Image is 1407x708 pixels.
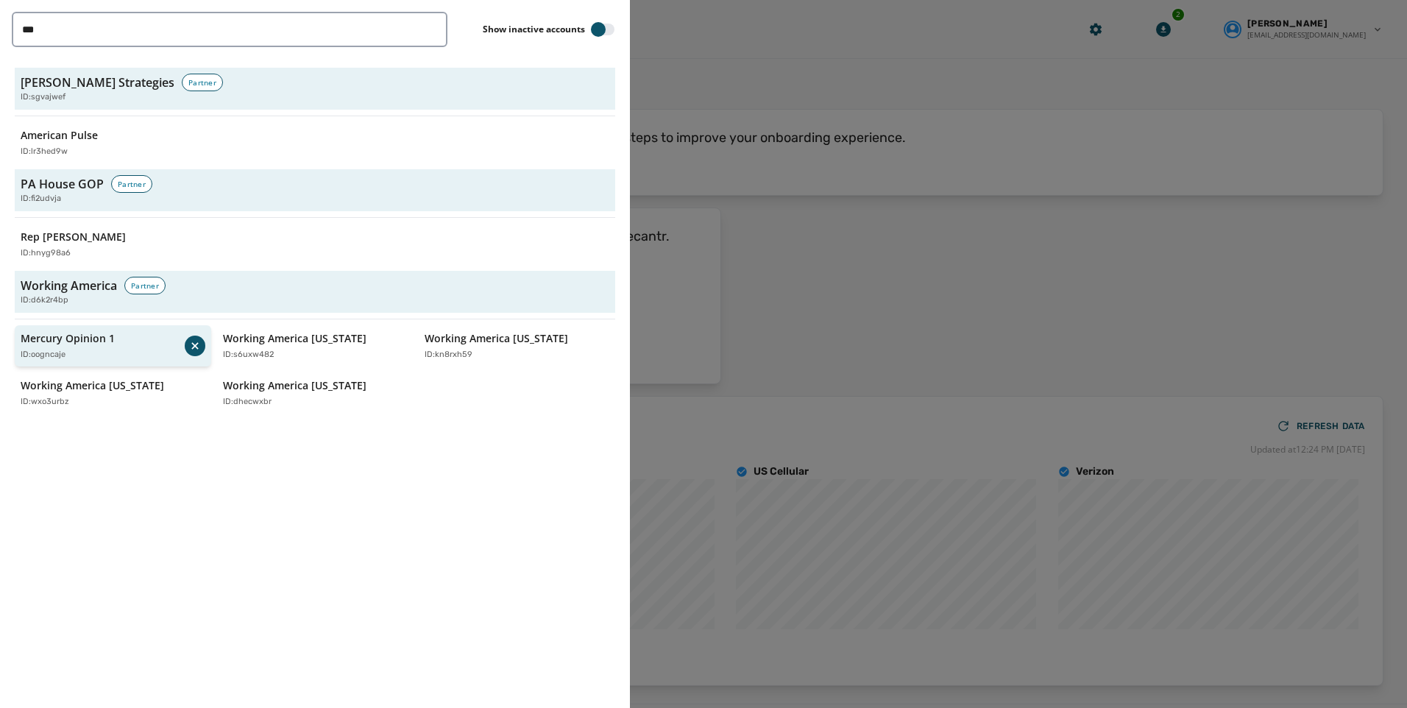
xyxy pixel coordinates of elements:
button: Rep [PERSON_NAME]ID:hnyg98a6 [15,224,211,266]
span: ID: sgvajwef [21,91,65,104]
div: Partner [124,277,166,294]
p: American Pulse [21,128,98,143]
p: Working America [US_STATE] [425,331,568,346]
h3: [PERSON_NAME] Strategies [21,74,174,91]
div: Partner [111,175,152,193]
button: Mercury Opinion 1ID:oogncaje [15,325,211,367]
p: Rep [PERSON_NAME] [21,230,126,244]
h3: Working America [21,277,117,294]
p: ID: s6uxw482 [223,349,274,361]
span: ID: fi2udvja [21,193,61,205]
p: ID: kn8rxh59 [425,349,472,361]
p: Working America [US_STATE] [21,378,164,393]
div: Partner [182,74,223,91]
button: American PulseID:lr3hed9w [15,122,211,164]
button: Working America [US_STATE]ID:dhecwxbr [217,372,414,414]
p: ID: lr3hed9w [21,146,68,158]
button: Working AmericaPartnerID:d6k2r4bp [15,271,615,313]
button: Working America [US_STATE]ID:kn8rxh59 [419,325,615,367]
span: ID: d6k2r4bp [21,294,68,307]
p: Mercury Opinion 1 [21,331,115,346]
p: Working America [US_STATE] [223,378,366,393]
label: Show inactive accounts [483,24,585,35]
p: ID: dhecwxbr [223,396,272,408]
button: Working America [US_STATE]ID:wxo3urbz [15,372,211,414]
h3: PA House GOP [21,175,104,193]
p: Working America [US_STATE] [223,331,366,346]
p: ID: oogncaje [21,349,65,361]
p: ID: wxo3urbz [21,396,69,408]
button: [PERSON_NAME] StrategiesPartnerID:sgvajwef [15,68,615,110]
p: ID: hnyg98a6 [21,247,71,260]
button: Working America [US_STATE]ID:s6uxw482 [217,325,414,367]
button: PA House GOPPartnerID:fi2udvja [15,169,615,211]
